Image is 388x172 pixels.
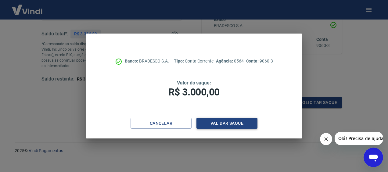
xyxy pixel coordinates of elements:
[364,148,383,167] iframe: Button to launch messaging window
[335,132,383,145] iframe: Message from company
[174,59,185,63] span: Tipo:
[125,58,169,64] p: BRADESCO S.A.
[177,80,211,86] span: Valor do saque:
[174,58,214,64] p: Conta Corrente
[125,59,139,63] span: Banco:
[320,133,332,145] iframe: Close message
[196,118,257,129] button: Validar saque
[131,118,192,129] button: Cancelar
[4,4,51,9] span: Olá! Precisa de ajuda?
[216,59,234,63] span: Agência:
[246,58,273,64] p: 9060-3
[246,59,260,63] span: Conta:
[168,86,220,98] span: R$ 3.000,00
[216,58,243,64] p: 0564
